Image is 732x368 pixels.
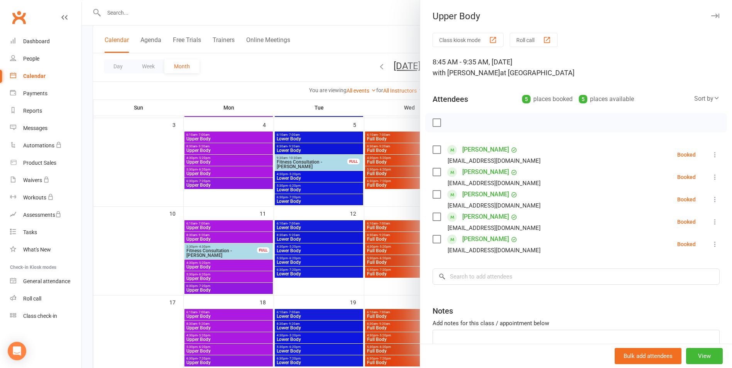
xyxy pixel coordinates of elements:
div: Roll call [23,295,41,302]
a: Roll call [10,290,81,307]
div: Booked [677,197,696,202]
div: Waivers [23,177,42,183]
a: [PERSON_NAME] [462,233,509,245]
div: Product Sales [23,160,56,166]
div: 5 [522,95,531,103]
a: Clubworx [9,8,29,27]
div: Dashboard [23,38,50,44]
a: General attendance kiosk mode [10,273,81,290]
div: Payments [23,90,47,96]
div: places booked [522,94,573,105]
div: Booked [677,241,696,247]
a: Dashboard [10,33,81,50]
a: Calendar [10,68,81,85]
a: Workouts [10,189,81,206]
a: People [10,50,81,68]
button: Class kiosk mode [433,33,504,47]
div: Workouts [23,194,46,201]
div: Attendees [433,94,468,105]
button: View [686,348,723,364]
div: Add notes for this class / appointment below [433,319,720,328]
a: Waivers [10,172,81,189]
a: Class kiosk mode [10,307,81,325]
span: at [GEOGRAPHIC_DATA] [500,69,575,77]
div: Reports [23,108,42,114]
div: Sort by [694,94,720,104]
div: Class check-in [23,313,57,319]
div: [EMAIL_ADDRESS][DOMAIN_NAME] [448,156,541,166]
div: Open Intercom Messenger [8,342,26,360]
div: places available [579,94,634,105]
div: Booked [677,174,696,180]
div: What's New [23,246,51,253]
a: What's New [10,241,81,258]
div: Booked [677,152,696,157]
input: Search to add attendees [433,268,720,285]
a: Product Sales [10,154,81,172]
div: 5 [579,95,587,103]
a: [PERSON_NAME] [462,166,509,178]
div: 8:45 AM - 9:35 AM, [DATE] [433,57,720,78]
a: [PERSON_NAME] [462,188,509,201]
span: with [PERSON_NAME] [433,69,500,77]
div: Booked [677,219,696,225]
button: Bulk add attendees [615,348,681,364]
a: [PERSON_NAME] [462,211,509,223]
div: Tasks [23,229,37,235]
a: Automations [10,137,81,154]
a: Tasks [10,224,81,241]
a: Assessments [10,206,81,224]
div: Automations [23,142,54,149]
div: [EMAIL_ADDRESS][DOMAIN_NAME] [448,223,541,233]
a: Messages [10,120,81,137]
div: Messages [23,125,47,131]
div: [EMAIL_ADDRESS][DOMAIN_NAME] [448,201,541,211]
a: Payments [10,85,81,102]
div: Upper Body [420,11,732,22]
div: Assessments [23,212,61,218]
div: Notes [433,306,453,316]
div: [EMAIL_ADDRESS][DOMAIN_NAME] [448,178,541,188]
div: People [23,56,39,62]
div: [EMAIL_ADDRESS][DOMAIN_NAME] [448,245,541,255]
a: Reports [10,102,81,120]
div: General attendance [23,278,70,284]
a: [PERSON_NAME] [462,143,509,156]
div: Calendar [23,73,46,79]
button: Roll call [510,33,558,47]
